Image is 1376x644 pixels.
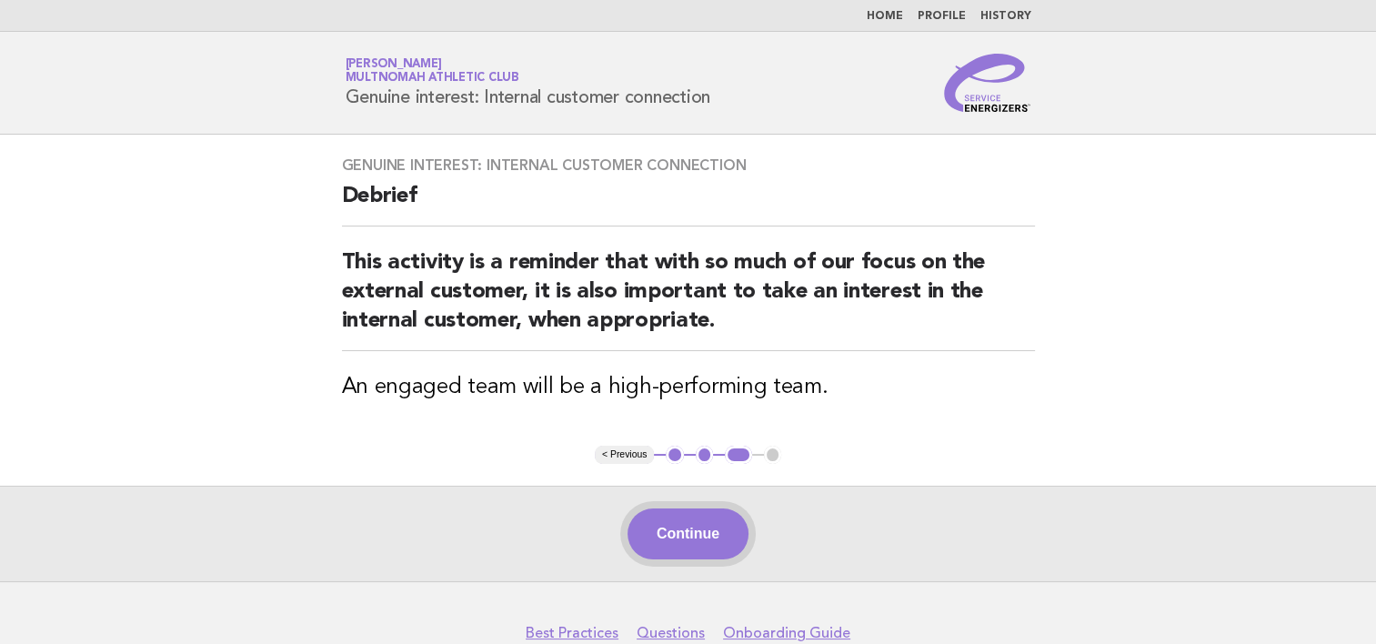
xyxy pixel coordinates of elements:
[637,624,705,642] a: Questions
[867,11,903,22] a: Home
[980,11,1031,22] a: History
[346,58,519,84] a: [PERSON_NAME]Multnomah Athletic Club
[918,11,966,22] a: Profile
[628,508,748,559] button: Continue
[346,59,711,106] h1: Genuine interest: Internal customer connection
[346,73,519,85] span: Multnomah Athletic Club
[595,446,654,464] button: < Previous
[944,54,1031,112] img: Service Energizers
[342,373,1035,402] h3: An engaged team will be a high-performing team.
[725,446,751,464] button: 3
[723,624,850,642] a: Onboarding Guide
[666,446,684,464] button: 1
[696,446,714,464] button: 2
[342,248,1035,351] h2: This activity is a reminder that with so much of our focus on the external customer, it is also i...
[342,182,1035,226] h2: Debrief
[526,624,618,642] a: Best Practices
[342,156,1035,175] h3: Genuine interest: Internal customer connection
